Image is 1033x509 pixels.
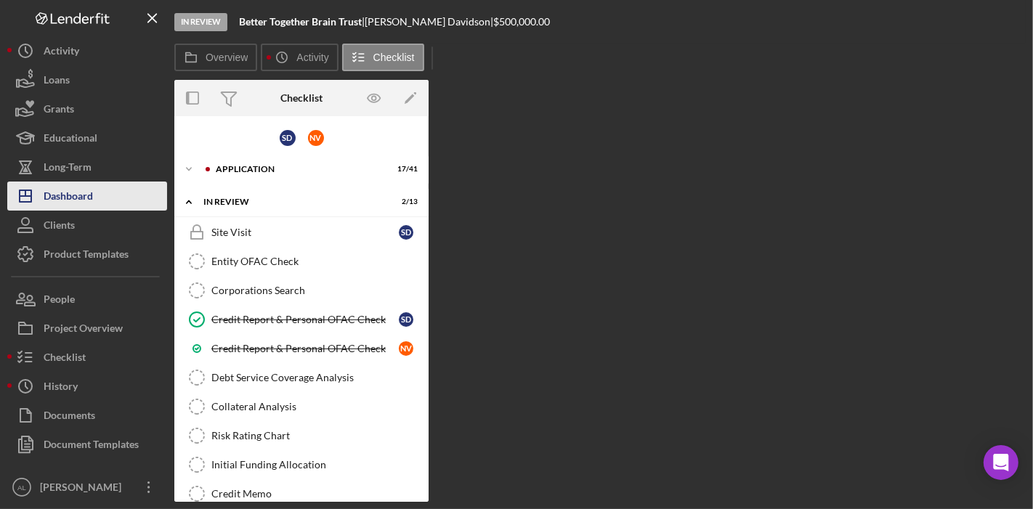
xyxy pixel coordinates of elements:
[44,314,123,346] div: Project Overview
[44,94,74,127] div: Grants
[7,152,167,182] button: Long-Term
[7,372,167,401] button: History
[239,15,362,28] b: Better Together Brain Trust
[174,44,257,71] button: Overview
[182,392,421,421] a: Collateral Analysis
[280,130,296,146] div: S D
[182,276,421,305] a: Corporations Search
[211,285,421,296] div: Corporations Search
[211,372,421,383] div: Debt Service Coverage Analysis
[44,285,75,317] div: People
[211,459,421,471] div: Initial Funding Allocation
[211,488,421,500] div: Credit Memo
[365,16,493,28] div: [PERSON_NAME] Davidson |
[182,334,421,363] a: Credit Report & Personal OFAC CheckNV
[211,343,399,354] div: Credit Report & Personal OFAC Check
[7,343,167,372] button: Checklist
[7,182,167,211] button: Dashboard
[280,92,323,104] div: Checklist
[211,401,421,412] div: Collateral Analysis
[211,227,399,238] div: Site Visit
[7,430,167,459] button: Document Templates
[36,473,131,505] div: [PERSON_NAME]
[7,401,167,430] button: Documents
[44,211,75,243] div: Clients
[261,44,338,71] button: Activity
[7,123,167,152] button: Educational
[7,240,167,269] button: Product Templates
[211,256,421,267] div: Entity OFAC Check
[399,341,413,356] div: N V
[7,94,167,123] button: Grants
[7,211,167,240] button: Clients
[392,198,418,206] div: 2 / 13
[182,450,421,479] a: Initial Funding Allocation
[7,65,167,94] button: Loans
[493,16,554,28] div: $500,000.00
[174,13,227,31] div: In Review
[44,152,92,185] div: Long-Term
[182,218,421,247] a: Site VisitSD
[296,52,328,63] label: Activity
[44,343,86,375] div: Checklist
[44,123,97,156] div: Educational
[216,165,381,174] div: Application
[239,16,365,28] div: |
[7,473,167,502] button: AL[PERSON_NAME]
[203,198,381,206] div: In Review
[44,36,79,69] div: Activity
[206,52,248,63] label: Overview
[211,430,421,441] div: Risk Rating Chart
[342,44,424,71] button: Checklist
[211,314,399,325] div: Credit Report & Personal OFAC Check
[7,285,167,314] button: People
[399,312,413,327] div: S D
[44,182,93,214] div: Dashboard
[44,430,139,463] div: Document Templates
[182,421,421,450] a: Risk Rating Chart
[182,247,421,276] a: Entity OFAC Check
[17,484,26,492] text: AL
[44,240,129,272] div: Product Templates
[308,130,324,146] div: N V
[44,401,95,433] div: Documents
[984,445,1018,480] div: Open Intercom Messenger
[392,165,418,174] div: 17 / 41
[373,52,415,63] label: Checklist
[7,36,167,65] button: Activity
[182,363,421,392] a: Debt Service Coverage Analysis
[44,372,78,404] div: History
[399,225,413,240] div: S D
[182,479,421,508] a: Credit Memo
[182,305,421,334] a: Credit Report & Personal OFAC CheckSD
[7,314,167,343] button: Project Overview
[44,65,70,98] div: Loans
